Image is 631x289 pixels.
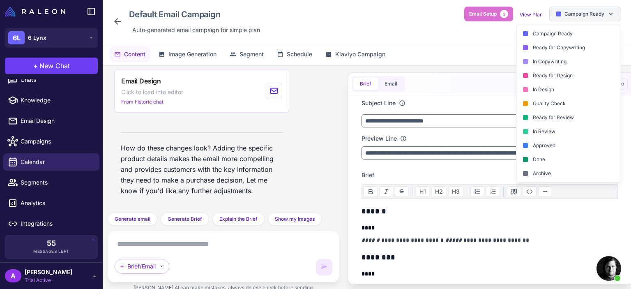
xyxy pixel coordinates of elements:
[564,10,604,18] span: Campaign Ready
[8,31,25,44] div: 6L
[516,125,621,139] div: In Review
[362,171,374,180] span: Brief
[378,78,404,90] button: Email
[168,50,216,59] span: Image Generation
[3,215,99,232] a: Integrations
[416,186,430,197] button: H1
[3,112,99,129] a: Email Design
[516,97,621,111] div: Quality Check
[272,46,317,62] button: Schedule
[5,7,69,16] a: Raleon Logo
[448,186,463,197] button: H3
[33,248,69,254] span: Messages Left
[516,55,621,69] div: In Copywriting
[115,259,169,274] div: Brief/Email
[516,111,621,125] div: Ready for Review
[516,153,621,166] div: Done
[124,50,145,59] span: Content
[275,215,315,223] span: Show my Images
[3,92,99,109] a: Knowledge
[25,268,72,277] span: [PERSON_NAME]
[129,24,263,36] div: Click to edit description
[516,41,621,55] div: Ready for Copywriting
[353,78,378,90] button: Brief
[115,215,150,223] span: Generate email
[335,50,385,59] span: Klaviyo Campaign
[3,133,99,150] a: Campaigns
[28,33,46,42] span: 6 Lynx
[516,83,621,97] div: In Design
[21,96,93,105] span: Knowledge
[3,174,99,191] a: Segments
[431,186,447,197] button: H2
[5,269,21,282] div: A
[225,46,269,62] button: Segment
[168,215,202,223] span: Generate Brief
[240,50,264,59] span: Segment
[5,28,98,48] button: 6L6 Lynx
[596,256,621,281] div: Open chat
[121,143,283,196] p: How do these changes look? Adding the specific product details makes the email more compelling an...
[121,88,183,97] span: Click to load into editor
[21,75,93,84] span: Chats
[108,213,157,226] button: Generate email
[132,25,260,35] span: Auto‑generated email campaign for simple plan
[109,46,150,62] button: Content
[3,153,99,171] a: Calendar
[362,134,397,143] label: Preview Line
[21,178,93,187] span: Segments
[469,10,497,18] span: Email Setup
[362,99,396,108] label: Subject Line
[21,116,93,125] span: Email Design
[516,139,621,153] div: Approved
[154,46,221,62] button: Image Generation
[47,240,56,247] span: 55
[21,157,93,166] span: Calendar
[39,61,70,71] span: New Chat
[464,7,513,21] button: Email Setup3
[516,27,621,41] div: Campaign Ready
[25,277,72,284] span: Trial Active
[5,58,98,74] button: +New Chat
[126,7,263,22] div: Click to edit campaign name
[320,46,390,62] button: Klaviyo Campaign
[21,219,93,228] span: Integrations
[161,213,209,226] button: Generate Brief
[3,194,99,212] a: Analytics
[516,69,621,83] div: Ready for Design
[268,213,322,226] button: Show my Images
[121,76,161,86] span: Email Design
[121,98,164,106] span: From historic chat
[287,50,312,59] span: Schedule
[212,213,265,226] button: Explain the Brief
[516,166,621,180] div: Archive
[21,137,93,146] span: Campaigns
[33,61,38,71] span: +
[5,7,65,16] img: Raleon Logo
[520,12,543,18] a: View Plan
[3,71,99,88] a: Chats
[500,10,508,18] span: 3
[21,199,93,208] span: Analytics
[219,215,258,223] span: Explain the Brief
